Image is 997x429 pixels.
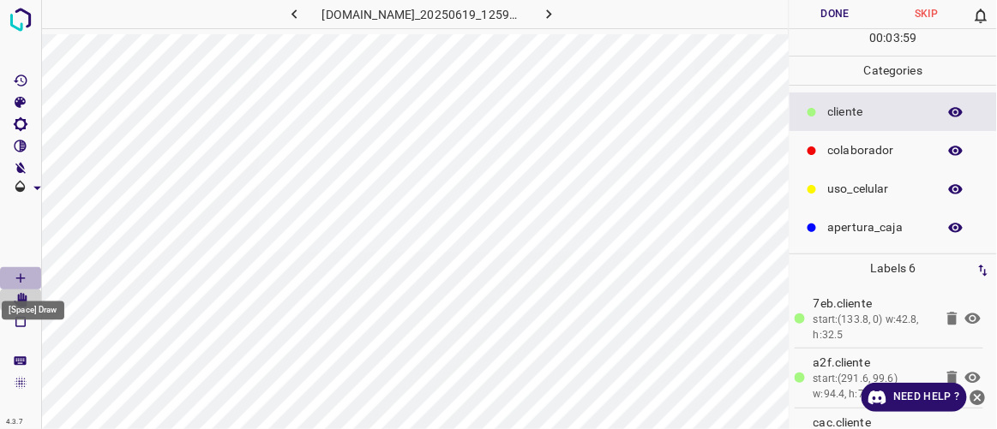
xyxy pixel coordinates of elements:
p: 00 [870,29,884,47]
div: [Space] Draw [2,301,64,320]
p: 03 [886,29,900,47]
img: logo [5,4,36,35]
div: 4.3.7 [2,415,27,429]
p: a2f.​​cliente [814,354,934,372]
h6: [DOMAIN_NAME]_20250619_125911_000005520.jpg [322,4,522,28]
p: ​​cliente [828,103,928,121]
a: Need Help ? [862,383,967,412]
div: start:(133.8, 0) w:42.8, h:32.5 [814,313,934,343]
div: apertura_caja [790,208,997,247]
p: 59 [903,29,916,47]
p: Categories [790,57,997,85]
div: ​​cliente [790,92,997,131]
p: 7eb.​​cliente [814,295,934,313]
div: uso_celular [790,170,997,208]
p: colaborador [828,141,928,159]
p: Labels 6 [795,254,992,283]
div: colaborador [790,131,997,170]
div: : : [870,29,917,56]
p: uso_celular [828,180,928,198]
p: apertura_caja [828,218,928,236]
button: close-help [967,383,988,412]
div: start:(291.6, 99.6) w:94.4, h:76.5 [814,372,934,402]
